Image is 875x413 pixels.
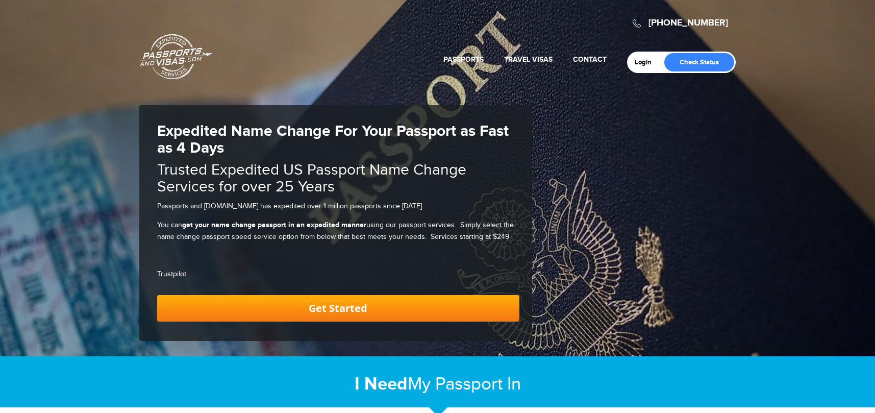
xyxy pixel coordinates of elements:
p: Passports and [DOMAIN_NAME] has expedited over 1 million passports since [DATE]. [157,201,519,212]
a: [PHONE_NUMBER] [648,17,728,29]
strong: Expedited Name Change For Your Passport as Fast as 4 Days [157,122,509,157]
a: Travel Visas [504,55,553,64]
span: Passport In [435,374,521,395]
strong: get your name change passport in an expedited manner [182,221,366,229]
a: Login [635,58,659,66]
a: Check Status [664,53,734,71]
a: Contact [573,55,607,64]
h2: My [139,373,736,395]
h2: Trusted Expedited US Passport Name Change Services for over 25 Years [157,162,519,196]
a: Get Started [157,295,519,322]
p: You can using our passport services. Simply select the name change passport speed service option ... [157,220,519,242]
a: Trustpilot [157,270,186,278]
a: Passports [443,55,484,64]
strong: I Need [355,373,408,395]
a: Passports & [DOMAIN_NAME] [140,34,212,80]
